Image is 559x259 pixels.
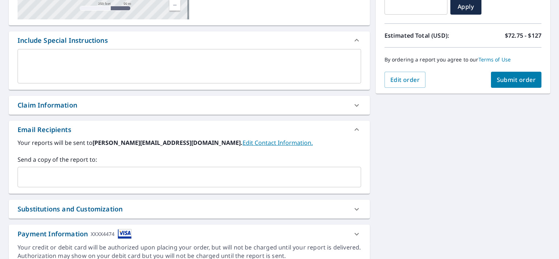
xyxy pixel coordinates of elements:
[18,35,108,45] div: Include Special Instructions
[384,72,426,88] button: Edit order
[18,138,361,147] label: Your reports will be sent to
[18,155,361,164] label: Send a copy of the report to:
[18,204,123,214] div: Substitutions and Customization
[93,139,243,147] b: [PERSON_NAME][EMAIL_ADDRESS][DOMAIN_NAME].
[9,200,370,218] div: Substitutions and Customization
[243,139,313,147] a: EditContactInfo
[18,229,132,239] div: Payment Information
[491,72,542,88] button: Submit order
[505,31,541,40] p: $72.75 - $127
[390,76,420,84] span: Edit order
[9,225,370,243] div: Payment InformationXXXX4474cardImage
[384,56,541,63] p: By ordering a report you agree to our
[9,96,370,115] div: Claim Information
[497,76,536,84] span: Submit order
[479,56,511,63] a: Terms of Use
[91,229,115,239] div: XXXX4474
[384,31,463,40] p: Estimated Total (USD):
[9,121,370,138] div: Email Recipients
[456,3,476,11] span: Apply
[18,125,71,135] div: Email Recipients
[9,31,370,49] div: Include Special Instructions
[118,229,132,239] img: cardImage
[18,100,77,110] div: Claim Information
